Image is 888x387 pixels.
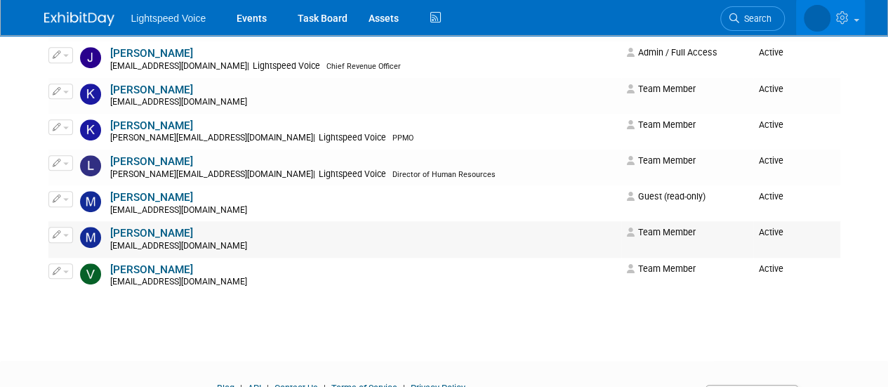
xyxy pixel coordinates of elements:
[627,263,696,274] span: Team Member
[110,263,193,276] a: [PERSON_NAME]
[110,97,618,108] div: [EMAIL_ADDRESS][DOMAIN_NAME]
[627,84,696,94] span: Team Member
[80,47,101,68] img: Joel Poythress
[80,155,101,176] img: Lourdes Fuller
[110,61,618,72] div: [EMAIL_ADDRESS][DOMAIN_NAME]
[110,47,193,60] a: [PERSON_NAME]
[110,84,193,96] a: [PERSON_NAME]
[110,241,618,252] div: [EMAIL_ADDRESS][DOMAIN_NAME]
[627,227,696,237] span: Team Member
[80,227,101,248] img: Marc Magliano
[627,191,705,202] span: Guest (read-only)
[759,119,783,130] span: Active
[627,47,717,58] span: Admin / Full Access
[131,13,206,24] span: Lightspeed Voice
[326,62,401,71] span: Chief Revenue Officer
[110,155,193,168] a: [PERSON_NAME]
[739,13,771,24] span: Search
[110,205,618,216] div: [EMAIL_ADDRESS][DOMAIN_NAME]
[759,227,783,237] span: Active
[80,84,101,105] img: Kevin McKinlay
[110,133,618,144] div: [PERSON_NAME][EMAIL_ADDRESS][DOMAIN_NAME]
[627,155,696,166] span: Team Member
[759,191,783,202] span: Active
[392,170,496,179] span: Director of Human Resources
[80,263,101,284] img: Veronika Perkowski
[627,119,696,130] span: Team Member
[313,169,315,179] span: |
[759,84,783,94] span: Active
[110,191,193,204] a: [PERSON_NAME]
[110,277,618,288] div: [EMAIL_ADDRESS][DOMAIN_NAME]
[392,133,413,143] span: PPMO
[759,155,783,166] span: Active
[110,227,193,240] a: [PERSON_NAME]
[247,61,249,71] span: |
[110,169,618,181] div: [PERSON_NAME][EMAIL_ADDRESS][DOMAIN_NAME]
[80,119,101,140] img: Khanh Nguyen
[804,5,830,32] img: Alexis Snowbarger
[759,263,783,274] span: Active
[80,191,101,212] img: Malinda Boyette
[249,61,324,71] span: Lightspeed Voice
[315,133,390,143] span: Lightspeed Voice
[720,6,785,31] a: Search
[110,119,193,132] a: [PERSON_NAME]
[44,12,114,26] img: ExhibitDay
[759,47,783,58] span: Active
[315,169,390,179] span: Lightspeed Voice
[313,133,315,143] span: |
